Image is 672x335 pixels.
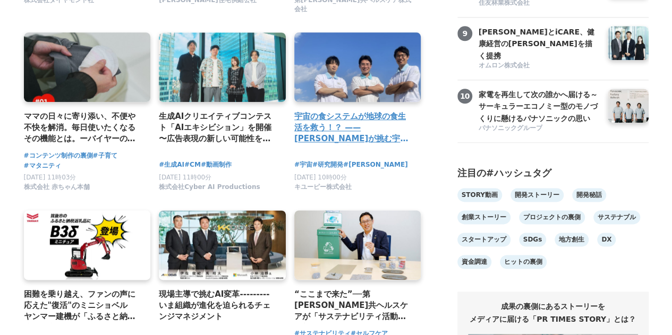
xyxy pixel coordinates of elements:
[597,233,616,246] a: DX
[294,8,413,15] a: 第[PERSON_NAME]共ヘルスケア株式会社
[294,288,413,323] a: “ここまで来た”──第[PERSON_NAME]共ヘルスケアが「サステナビリティ活動」の新たな一歩を踏み出すまでの舞台裏
[294,186,352,193] a: キユーピー株式会社
[479,124,542,133] span: パナソニックグループ
[511,188,564,202] a: 開発ストーリー
[555,233,589,246] a: 地方創生
[457,166,649,180] div: 注目の#ハッシュタグ
[479,89,600,124] h3: 家電を再生して次の誰かへ届ける～サーキュラーエコノミー型のモノづくりに懸けるパナソニックの思い
[457,89,472,104] span: 10
[457,26,472,41] span: 9
[312,160,343,170] a: #研究開発
[159,160,184,170] a: #生成AI
[479,89,600,123] a: 家電を再生して次の誰かへ届ける～サーキュラーエコノミー型のモノづくりに懸けるパナソニックの思い
[159,288,277,323] a: 現場主導で挑むAI変革---------いま組織が進化を迫られるチェンジマネジメント
[24,174,76,181] span: [DATE] 11時03分
[479,26,600,62] h3: [PERSON_NAME]とiCARE、健康経営の[PERSON_NAME]を描く提携
[159,183,260,192] span: 株式会社Cyber AI Productions
[159,110,277,145] a: 生成AIクリエイティブコンテスト「AIエキシビション」を開催 〜広告表現の新しい可能性を探る〜
[468,300,638,325] h2: 成果の裏側にあるストーリーを メディアに届ける「PR TIMES STORY」とは？
[24,110,142,145] a: ママの日々に寄り添い、不便や不快を解消。毎日使いたくなるその機能とは。ーバイヤーの開発への想いを綴るー
[184,160,201,170] a: #CM
[159,186,260,193] a: 株式会社Cyber AI Productions
[593,210,640,224] a: サステナブル
[479,26,600,60] a: [PERSON_NAME]とiCARE、健康経営の[PERSON_NAME]を描く提携
[294,174,347,181] span: [DATE] 10時00分
[343,160,408,170] a: #[PERSON_NAME]
[294,160,312,170] a: #宇宙
[93,151,117,161] a: #子育て
[479,61,530,70] span: オムロン株式会社
[24,288,142,323] a: 困難を乗り越え、ファンの声に応えた"復活"のミニショベル ヤンマー建機が「ふるさと納税」に込めた、ものづくりへの誇りと地域への想い
[519,233,547,246] a: SDGs
[479,61,600,71] a: オムロン株式会社
[159,174,211,181] span: [DATE] 11時00分
[201,160,232,170] a: #動画制作
[294,110,413,145] a: 宇宙の食システムが地球の食生活を救う！？ —— [PERSON_NAME]が挑む宇宙の食生活創造【キユーピー ミライ研究員】
[294,183,352,192] span: キユーピー株式会社
[572,188,606,202] a: 開発秘話
[457,210,511,224] a: 創業ストーリー
[457,233,511,246] a: スタートアップ
[24,183,90,192] span: 株式会社 赤ちゃん本舗
[24,151,93,161] a: #コンテンツ制作の裏側
[457,255,491,269] a: 資金調達
[457,188,502,202] a: STORY動画
[24,161,61,171] a: #マタニティ
[24,186,90,193] a: 株式会社 赤ちゃん本舗
[479,124,600,134] a: パナソニックグループ
[519,210,585,224] a: プロジェクトの裏側
[500,255,547,269] a: ヒットの裏側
